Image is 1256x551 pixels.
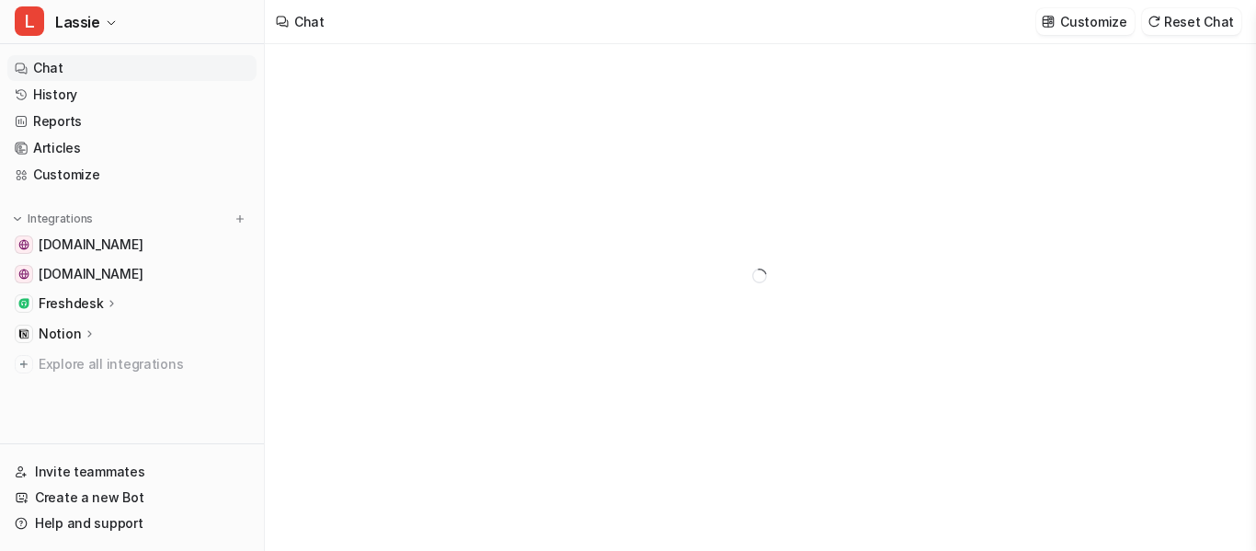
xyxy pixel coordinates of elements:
[7,82,257,108] a: History
[39,294,103,313] p: Freshdesk
[7,55,257,81] a: Chat
[294,12,325,31] div: Chat
[7,511,257,536] a: Help and support
[7,210,98,228] button: Integrations
[39,350,249,379] span: Explore all integrations
[1042,15,1055,29] img: customize
[55,9,100,35] span: Lassie
[18,328,29,339] img: Notion
[18,269,29,280] img: online.whenhoundsfly.com
[7,261,257,287] a: online.whenhoundsfly.com[DOMAIN_NAME]
[7,109,257,134] a: Reports
[7,135,257,161] a: Articles
[1060,12,1126,31] p: Customize
[18,239,29,250] img: www.whenhoundsfly.com
[1148,15,1160,29] img: reset
[1036,8,1134,35] button: Customize
[18,298,29,309] img: Freshdesk
[7,351,257,377] a: Explore all integrations
[15,6,44,36] span: L
[234,212,246,225] img: menu_add.svg
[39,235,143,254] span: [DOMAIN_NAME]
[39,265,143,283] span: [DOMAIN_NAME]
[11,212,24,225] img: expand menu
[7,459,257,485] a: Invite teammates
[7,162,257,188] a: Customize
[28,212,93,226] p: Integrations
[39,325,81,343] p: Notion
[7,485,257,511] a: Create a new Bot
[1142,8,1241,35] button: Reset Chat
[15,355,33,373] img: explore all integrations
[7,232,257,258] a: www.whenhoundsfly.com[DOMAIN_NAME]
